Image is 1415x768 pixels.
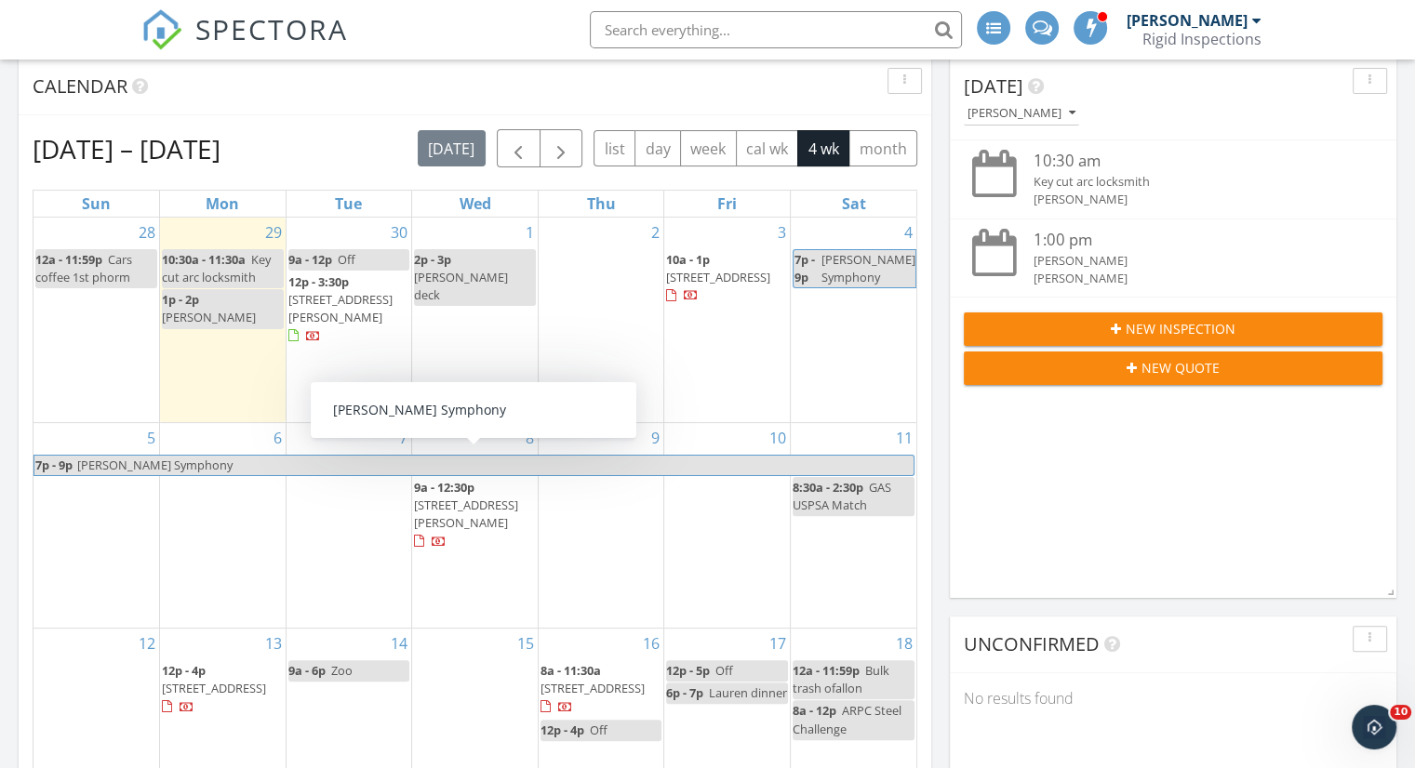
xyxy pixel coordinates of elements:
img: The Best Home Inspection Software - Spectora [141,9,182,50]
span: Cars coffee 1st phorm [35,251,132,285]
span: [STREET_ADDRESS] [666,269,770,285]
button: New Inspection [964,312,1382,346]
a: Go to October 18, 2025 [892,629,916,658]
a: Go to October 13, 2025 [261,629,286,658]
a: Go to October 5, 2025 [143,423,159,453]
span: Off [590,722,607,738]
button: day [634,130,681,166]
a: Go to October 10, 2025 [766,423,790,453]
span: 8a - 11:30a [541,662,601,679]
span: GAS USPSA Match [793,479,891,513]
span: 7p - 9p [34,456,73,475]
a: Sunday [78,191,114,217]
a: Monday [202,191,243,217]
span: Off [715,662,733,679]
td: Go to October 10, 2025 [664,422,791,628]
span: 10 [1390,705,1411,720]
span: SPECTORA [195,9,348,48]
div: No results found [950,673,1396,723]
div: [PERSON_NAME] [1127,11,1248,30]
input: Search everything... [590,11,962,48]
div: [PERSON_NAME] [1034,252,1348,270]
span: New Quote [1141,358,1220,377]
button: Next [540,129,583,167]
a: SPECTORA [141,25,348,64]
button: Previous [497,129,541,167]
td: Go to October 7, 2025 [286,422,412,628]
a: Go to October 12, 2025 [135,629,159,658]
button: [DATE] [418,130,486,166]
a: Go to October 3, 2025 [774,218,790,247]
div: Key cut arc locksmith [1034,173,1348,191]
span: [PERSON_NAME] [162,309,256,325]
button: [PERSON_NAME] [964,101,1079,126]
span: 10:30a - 11:30a [162,251,246,268]
span: Calendar [33,73,127,99]
span: 1p - 2p [162,291,199,308]
span: [STREET_ADDRESS][PERSON_NAME] [414,497,518,531]
button: week [680,130,737,166]
span: 12p - 4p [541,722,584,738]
span: [STREET_ADDRESS] [541,680,645,696]
td: Go to October 6, 2025 [160,422,287,628]
div: 1:00 pm [1034,229,1348,252]
a: 12p - 3:30p [STREET_ADDRESS][PERSON_NAME] [288,271,410,348]
span: 9a - 12p [288,251,332,268]
a: 8a - 11:30a [STREET_ADDRESS] [541,660,662,719]
button: New Quote [964,351,1382,385]
a: 8a - 11:30a [STREET_ADDRESS] [541,662,645,714]
a: Go to September 29, 2025 [261,218,286,247]
a: Go to October 2, 2025 [647,218,663,247]
button: 4 wk [797,130,849,166]
a: 12p - 4p [STREET_ADDRESS] [162,660,284,719]
span: 8:30a - 2:30p [793,479,863,496]
span: 10a - 1p [666,251,710,268]
span: 9a - 6p [288,662,326,679]
span: [PERSON_NAME] Symphony [77,457,233,473]
span: [DATE] [964,73,1023,99]
td: Go to October 4, 2025 [790,218,916,423]
div: [PERSON_NAME] [1034,191,1348,208]
td: Go to September 29, 2025 [160,218,287,423]
a: Go to October 17, 2025 [766,629,790,658]
span: 2p - 3p [414,251,451,268]
span: 12p - 5p [666,662,710,679]
a: Go to October 16, 2025 [639,629,663,658]
div: [PERSON_NAME] [968,107,1075,120]
a: Go to October 11, 2025 [892,423,916,453]
span: 12p - 4p [162,662,206,679]
td: Go to September 28, 2025 [33,218,160,423]
span: [PERSON_NAME] deck [414,269,508,303]
a: 12p - 3:30p [STREET_ADDRESS][PERSON_NAME] [288,273,393,344]
td: Go to October 8, 2025 [412,422,539,628]
a: 9a - 12:30p [STREET_ADDRESS][PERSON_NAME] [414,477,536,553]
td: Go to September 30, 2025 [286,218,412,423]
span: 9a - 12:30p [414,479,474,496]
td: Go to October 5, 2025 [33,422,160,628]
a: Go to October 6, 2025 [270,423,286,453]
span: Key cut arc locksmith [162,251,271,285]
a: 10a - 1p [STREET_ADDRESS] [666,251,770,303]
a: Go to October 15, 2025 [514,629,538,658]
span: ARPC Steel Challenge [793,702,901,736]
span: 12a - 11:59p [35,251,102,268]
span: Zoo [331,662,353,679]
span: Lauren dinner [709,684,787,701]
a: Saturday [837,191,869,217]
td: Go to October 1, 2025 [412,218,539,423]
div: Rigid Inspections [1142,30,1261,48]
td: Go to October 2, 2025 [538,218,664,423]
span: Off [338,251,355,268]
td: Go to October 11, 2025 [790,422,916,628]
a: Wednesday [455,191,494,217]
span: 8a - 12p [793,702,836,719]
a: Tuesday [331,191,366,217]
span: 12p - 3:30p [288,273,349,290]
button: month [848,130,917,166]
span: 7p - 9p [794,250,818,287]
span: Unconfirmed [964,631,1100,656]
a: Go to October 7, 2025 [395,423,411,453]
span: 6p - 7p [666,684,703,701]
span: [STREET_ADDRESS][PERSON_NAME] [288,291,393,325]
a: Go to September 28, 2025 [135,218,159,247]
